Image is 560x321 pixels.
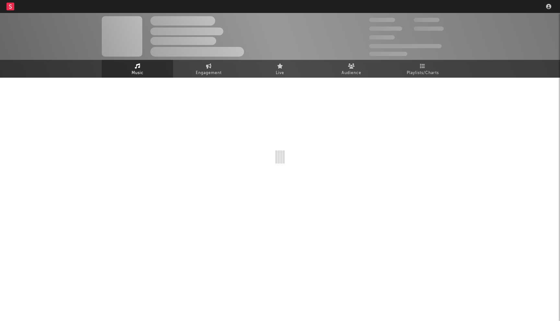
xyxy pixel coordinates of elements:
[173,60,244,78] a: Engagement
[342,69,361,77] span: Audience
[369,35,395,39] span: 100,000
[132,69,144,77] span: Music
[414,27,444,31] span: 1,000,000
[369,27,402,31] span: 50,000,000
[316,60,387,78] a: Audience
[244,60,316,78] a: Live
[387,60,458,78] a: Playlists/Charts
[102,60,173,78] a: Music
[369,18,395,22] span: 300,000
[369,44,442,48] span: 50,000,000 Monthly Listeners
[276,69,284,77] span: Live
[414,18,439,22] span: 100,000
[369,52,407,56] span: Jump Score: 85.0
[407,69,439,77] span: Playlists/Charts
[196,69,222,77] span: Engagement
